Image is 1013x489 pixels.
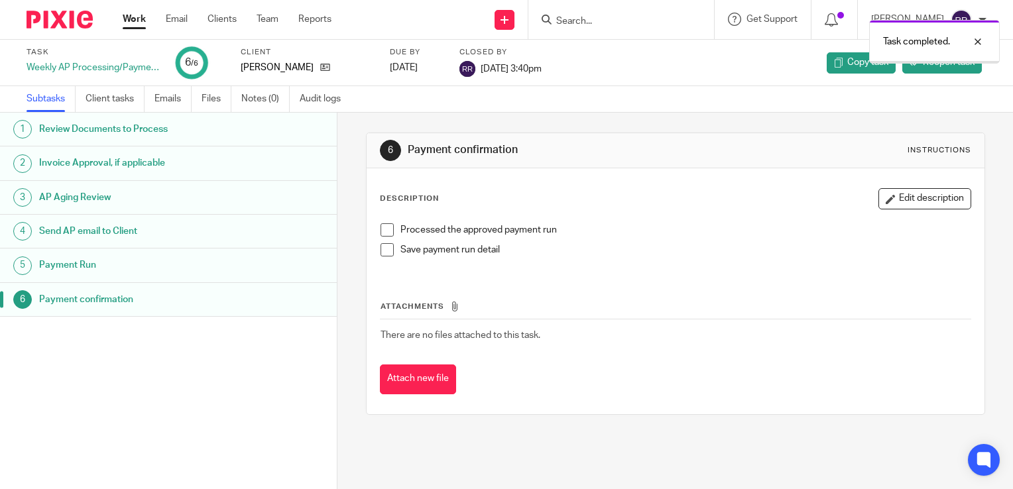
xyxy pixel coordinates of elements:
[390,61,443,74] div: [DATE]
[39,153,229,173] h1: Invoice Approval, if applicable
[408,143,703,157] h1: Payment confirmation
[390,47,443,58] label: Due by
[13,120,32,138] div: 1
[883,35,950,48] p: Task completed.
[241,61,314,74] p: [PERSON_NAME]
[459,61,475,77] img: svg%3E
[241,47,373,58] label: Client
[39,290,229,309] h1: Payment confirmation
[380,364,456,394] button: Attach new file
[166,13,188,26] a: Email
[27,61,159,74] div: Weekly AP Processing/Payment
[39,255,229,275] h1: Payment Run
[27,86,76,112] a: Subtasks
[39,188,229,207] h1: AP Aging Review
[951,9,972,30] img: svg%3E
[27,47,159,58] label: Task
[298,13,331,26] a: Reports
[381,303,444,310] span: Attachments
[381,331,540,340] span: There are no files attached to this task.
[241,86,290,112] a: Notes (0)
[13,222,32,241] div: 4
[86,86,145,112] a: Client tasks
[185,55,198,70] div: 6
[13,256,32,275] div: 5
[380,193,439,204] p: Description
[257,13,278,26] a: Team
[13,290,32,309] div: 6
[13,188,32,207] div: 3
[39,119,229,139] h1: Review Documents to Process
[202,86,231,112] a: Files
[191,60,198,67] small: /6
[27,11,93,28] img: Pixie
[908,145,971,156] div: Instructions
[400,223,971,237] p: Processed the approved payment run
[13,154,32,173] div: 2
[300,86,351,112] a: Audit logs
[481,64,542,73] span: [DATE] 3:40pm
[400,243,971,256] p: Save payment run detail
[39,221,229,241] h1: Send AP email to Client
[380,140,401,161] div: 6
[459,47,542,58] label: Closed by
[878,188,971,209] button: Edit description
[123,13,146,26] a: Work
[154,86,192,112] a: Emails
[208,13,237,26] a: Clients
